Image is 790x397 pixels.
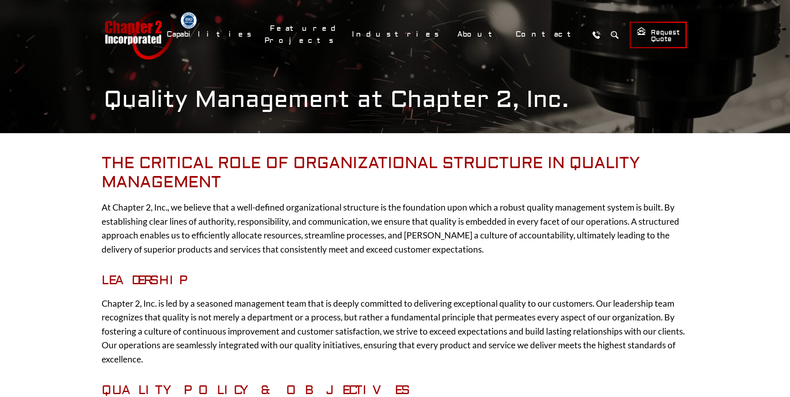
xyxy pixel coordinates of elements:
[607,27,623,42] button: Search
[102,154,689,192] h2: The Critical Role of Organizational Structure in Quality Management
[102,296,689,366] p: Chapter 2, Inc. is led by a seasoned management team that is deeply committed to delivering excep...
[264,20,342,50] a: Featured Projects
[510,25,585,43] a: Contact
[637,27,680,44] span: Request Quote
[346,25,448,43] a: Industries
[104,86,687,114] h1: Quality Management at Chapter 2, Inc.
[161,25,260,43] a: Capabilities
[102,200,689,256] p: At Chapter 2, Inc., we believe that a well-defined organizational structure is the foundation upo...
[102,273,689,288] h3: Leadership
[589,27,604,42] a: Call Us
[104,10,174,60] a: Chapter 2 Incorporated
[630,22,687,48] a: Request Quote
[452,25,506,43] a: About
